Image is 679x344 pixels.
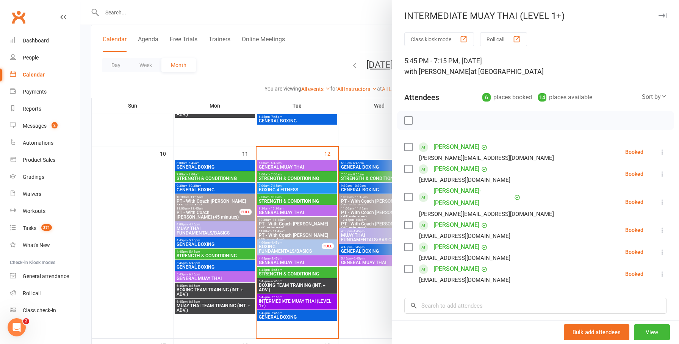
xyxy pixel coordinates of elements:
div: Calendar [23,72,45,78]
div: Sort by [642,92,667,102]
button: Bulk add attendees [564,324,629,340]
div: Class check-in [23,307,56,313]
span: with [PERSON_NAME] [404,67,471,75]
button: Roll call [480,32,527,46]
span: 271 [41,224,52,231]
div: Booked [625,171,643,177]
div: Workouts [23,208,45,214]
a: What's New [10,237,80,254]
div: [EMAIL_ADDRESS][DOMAIN_NAME] [419,175,510,185]
a: People [10,49,80,66]
a: [PERSON_NAME]-[PERSON_NAME] [433,185,512,209]
iframe: Intercom live chat [8,318,26,336]
button: Class kiosk mode [404,32,474,46]
a: Class kiosk mode [10,302,80,319]
div: Booked [625,271,643,277]
div: Product Sales [23,157,55,163]
div: places available [538,92,592,103]
a: Dashboard [10,32,80,49]
div: Booked [625,149,643,155]
div: Booked [625,249,643,255]
a: Workouts [10,203,80,220]
a: Automations [10,134,80,152]
a: Product Sales [10,152,80,169]
div: Attendees [404,92,439,103]
div: [EMAIL_ADDRESS][DOMAIN_NAME] [419,231,510,241]
button: View [634,324,670,340]
a: [PERSON_NAME] [433,263,479,275]
a: Tasks 271 [10,220,80,237]
a: Waivers [10,186,80,203]
a: [PERSON_NAME] [433,163,479,175]
a: Payments [10,83,80,100]
a: Roll call [10,285,80,302]
div: INTERMEDIATE MUAY THAI (LEVEL 1+) [392,11,679,21]
a: Reports [10,100,80,117]
span: 2 [52,122,58,128]
div: Dashboard [23,38,49,44]
div: Reports [23,106,41,112]
div: 14 [538,93,546,102]
a: [PERSON_NAME] [433,241,479,253]
div: [EMAIL_ADDRESS][DOMAIN_NAME] [419,275,510,285]
div: People [23,55,39,61]
a: [PERSON_NAME] [433,219,479,231]
a: Clubworx [9,8,28,27]
div: General attendance [23,273,69,279]
div: Roll call [23,290,41,296]
div: Messages [23,123,47,129]
div: places booked [482,92,532,103]
div: [PERSON_NAME][EMAIL_ADDRESS][DOMAIN_NAME] [419,209,554,219]
div: What's New [23,242,50,248]
div: 5:45 PM - 7:15 PM, [DATE] [404,56,667,77]
input: Search to add attendees [404,298,667,314]
div: Tasks [23,225,36,231]
div: Booked [625,227,643,233]
a: General attendance kiosk mode [10,268,80,285]
div: Booked [625,199,643,205]
a: [PERSON_NAME] [433,141,479,153]
div: Payments [23,89,47,95]
div: Waivers [23,191,41,197]
div: Gradings [23,174,44,180]
div: 6 [482,93,491,102]
a: Calendar [10,66,80,83]
span: 2 [23,318,29,324]
a: Gradings [10,169,80,186]
div: [EMAIL_ADDRESS][DOMAIN_NAME] [419,253,510,263]
div: [PERSON_NAME][EMAIL_ADDRESS][DOMAIN_NAME] [419,153,554,163]
span: at [GEOGRAPHIC_DATA] [471,67,544,75]
a: Messages 2 [10,117,80,134]
div: Automations [23,140,53,146]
